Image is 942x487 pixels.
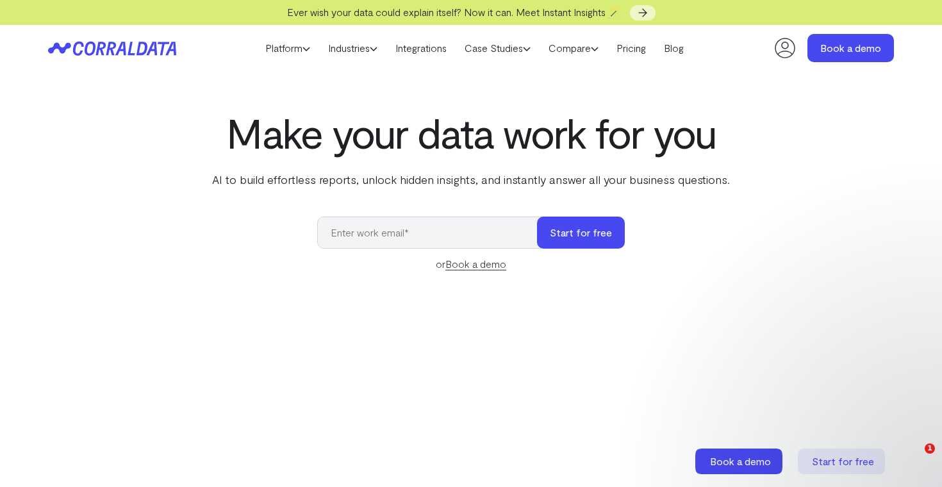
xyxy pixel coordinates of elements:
a: Integrations [386,38,456,58]
a: Book a demo [445,258,506,270]
p: AI to build effortless reports, unlock hidden insights, and instantly answer all your business qu... [210,171,732,188]
a: Compare [540,38,607,58]
a: Book a demo [807,34,894,62]
a: Blog [655,38,693,58]
div: or [317,256,625,272]
iframe: Intercom live chat [898,443,929,474]
a: Industries [319,38,386,58]
span: Start for free [812,455,874,467]
a: Case Studies [456,38,540,58]
input: Enter work email* [317,217,550,249]
a: Pricing [607,38,655,58]
a: Start for free [798,449,888,474]
span: Ever wish your data could explain itself? Now it can. Meet Instant Insights 🪄 [287,6,621,18]
button: Start for free [537,217,625,249]
span: 1 [925,443,935,454]
h1: Make your data work for you [210,110,732,156]
a: Platform [256,38,319,58]
a: Book a demo [695,449,785,474]
span: Book a demo [710,455,771,467]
